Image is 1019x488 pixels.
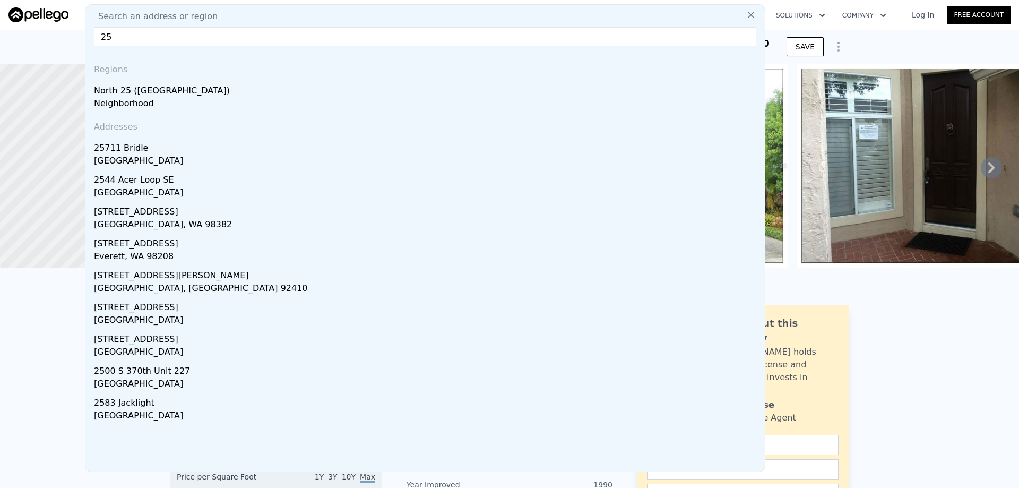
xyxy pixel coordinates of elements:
[94,297,761,314] div: [STREET_ADDRESS]
[94,346,761,361] div: [GEOGRAPHIC_DATA]
[834,6,895,25] button: Company
[94,265,761,282] div: [STREET_ADDRESS][PERSON_NAME]
[94,138,761,155] div: 25711 Bridle
[90,10,218,23] span: Search an address or region
[94,201,761,218] div: [STREET_ADDRESS]
[94,329,761,346] div: [STREET_ADDRESS]
[94,155,761,169] div: [GEOGRAPHIC_DATA]
[899,10,947,20] a: Log In
[94,250,761,265] div: Everett, WA 98208
[947,6,1011,24] a: Free Account
[94,233,761,250] div: [STREET_ADDRESS]
[720,346,839,397] div: [PERSON_NAME] holds a broker license and personally invests in this area
[94,218,761,233] div: [GEOGRAPHIC_DATA], WA 98382
[90,112,761,138] div: Addresses
[94,314,761,329] div: [GEOGRAPHIC_DATA]
[94,392,761,409] div: 2583 Jacklight
[828,36,849,57] button: Show Options
[767,6,834,25] button: Solutions
[94,80,761,97] div: North 25 ([GEOGRAPHIC_DATA])
[94,186,761,201] div: [GEOGRAPHIC_DATA]
[720,316,839,346] div: Ask about this property
[90,55,761,80] div: Regions
[94,282,761,297] div: [GEOGRAPHIC_DATA], [GEOGRAPHIC_DATA] 92410
[342,473,356,481] span: 10Y
[328,473,337,481] span: 3Y
[94,97,761,112] div: Neighborhood
[8,7,68,22] img: Pellego
[94,378,761,392] div: [GEOGRAPHIC_DATA]
[94,409,761,424] div: [GEOGRAPHIC_DATA]
[94,27,756,46] input: Enter an address, city, region, neighborhood or zip code
[787,37,824,56] button: SAVE
[720,399,774,412] div: Violet Rose
[94,361,761,378] div: 2500 S 370th Unit 227
[315,473,324,481] span: 1Y
[360,473,375,483] span: Max
[94,169,761,186] div: 2544 Acer Loop SE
